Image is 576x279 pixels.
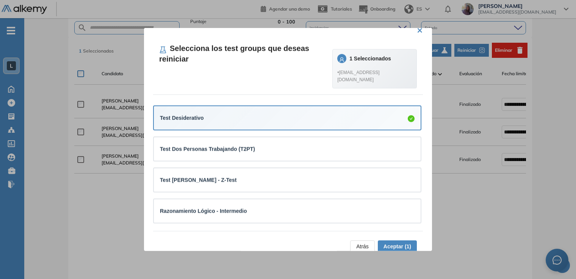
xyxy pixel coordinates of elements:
span: user [339,57,344,62]
button: × [417,22,423,37]
strong: Test Dos Personas Trabajando (T2PT) [160,146,255,152]
strong: Test Desiderativo [160,115,204,121]
strong: 1 Seleccionados [349,56,391,62]
strong: Test [PERSON_NAME] - Z-Test [160,177,237,183]
span: Atrás [356,242,369,251]
span: check-circle [408,115,415,122]
span: • [EMAIL_ADDRESS][DOMAIN_NAME] [337,69,412,84]
iframe: Chat Widget [538,243,576,279]
button: Atrás [350,240,375,253]
h4: Selecciona los test groups que deseas reiniciar [159,43,332,64]
button: Aceptar (1) [378,240,417,253]
strong: Razonamiento Lógico - Intermedio [160,208,247,214]
span: Aceptar (1) [383,242,411,251]
div: Widget de chat [538,243,576,279]
span: experiment [159,46,167,54]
